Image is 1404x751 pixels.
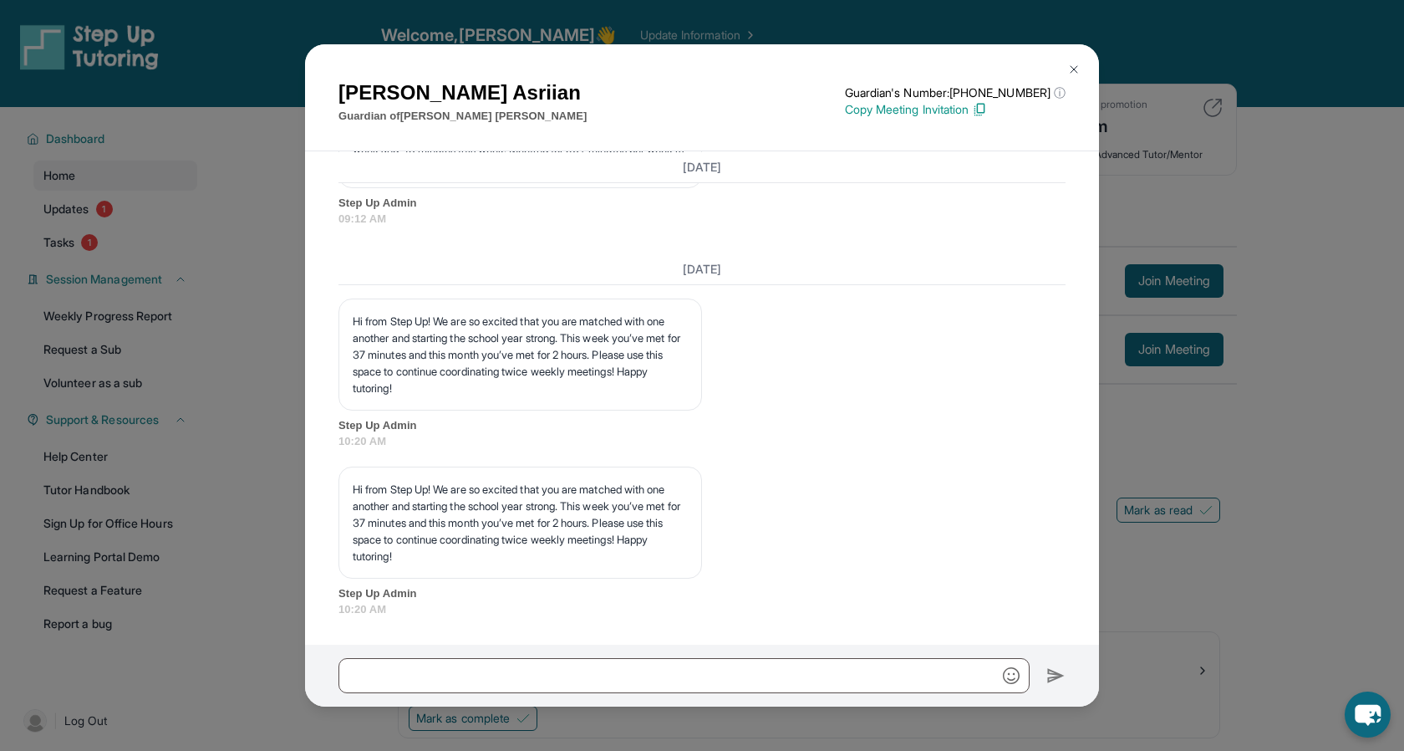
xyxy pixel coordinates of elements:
[338,601,1066,618] span: 10:20 AM
[845,84,1066,101] p: Guardian's Number: [PHONE_NUMBER]
[338,195,1066,212] span: Step Up Admin
[845,101,1066,118] p: Copy Meeting Invitation
[1046,666,1066,686] img: Send icon
[338,417,1066,434] span: Step Up Admin
[338,211,1066,227] span: 09:12 AM
[338,585,1066,602] span: Step Up Admin
[338,261,1066,278] h3: [DATE]
[338,108,587,125] p: Guardian of [PERSON_NAME] [PERSON_NAME]
[972,102,987,117] img: Copy Icon
[338,158,1066,175] h3: [DATE]
[338,78,587,108] h1: [PERSON_NAME] Asriian
[1054,84,1066,101] span: ⓘ
[353,481,688,565] p: Hi from Step Up! We are so excited that you are matched with one another and starting the school ...
[338,433,1066,450] span: 10:20 AM
[1003,667,1020,684] img: Emoji
[353,313,688,396] p: Hi from Step Up! We are so excited that you are matched with one another and starting the school ...
[1067,63,1081,76] img: Close Icon
[1345,692,1391,738] button: chat-button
